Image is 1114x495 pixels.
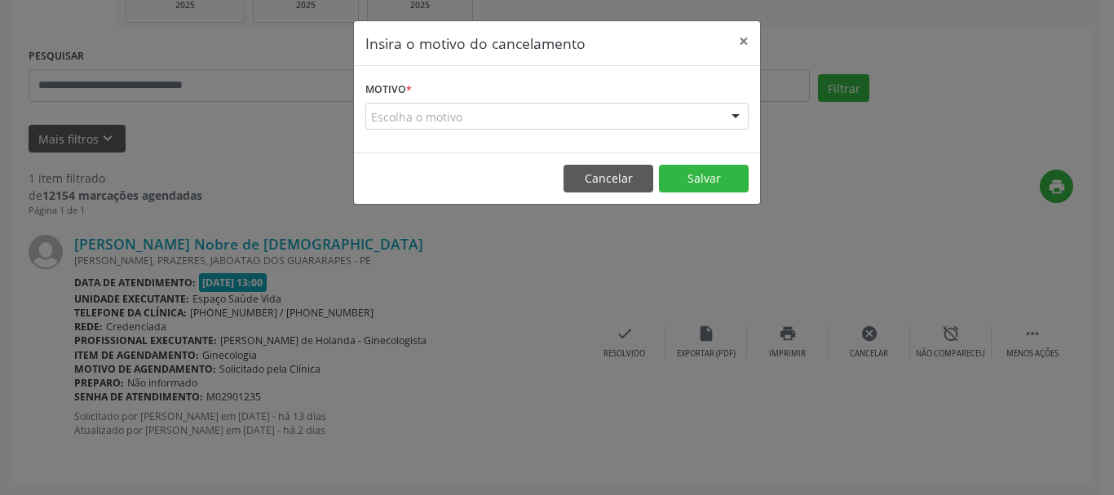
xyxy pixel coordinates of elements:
[365,33,586,54] h5: Insira o motivo do cancelamento
[365,77,412,103] label: Motivo
[371,108,462,126] span: Escolha o motivo
[659,165,749,192] button: Salvar
[564,165,653,192] button: Cancelar
[727,21,760,61] button: Close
